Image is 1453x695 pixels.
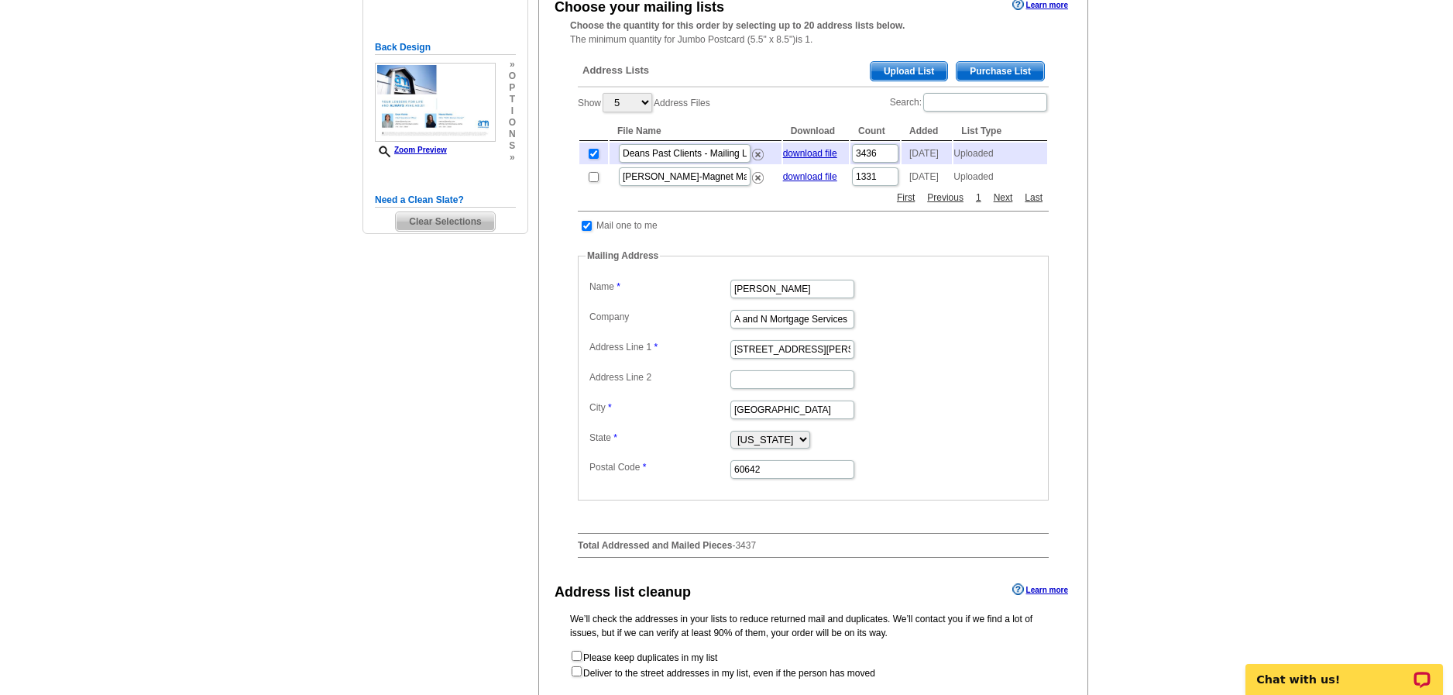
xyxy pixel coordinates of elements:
[589,370,729,384] label: Address Line 2
[375,40,516,55] h5: Back Design
[578,91,710,114] label: Show Address Files
[570,649,1056,680] form: Please keep duplicates in my list Deliver to the street addresses in my list, even if the person ...
[375,146,447,154] a: Zoom Preview
[589,460,729,474] label: Postal Code
[555,582,691,603] div: Address list cleanup
[1235,646,1453,695] iframe: LiveChat chat widget
[902,166,952,188] td: [DATE]
[902,122,952,141] th: Added
[953,166,1047,188] td: Uploaded
[953,122,1047,141] th: List Type
[570,612,1056,640] p: We’ll check the addresses in your lists to reduce returned mail and duplicates. We’ll contact you...
[990,191,1017,205] a: Next
[589,310,729,324] label: Company
[509,152,516,163] span: »
[509,94,516,105] span: t
[610,122,781,141] th: File Name
[589,401,729,415] label: City
[890,91,1049,113] label: Search:
[589,340,729,354] label: Address Line 1
[1012,583,1068,596] a: Learn more
[1021,191,1046,205] a: Last
[783,122,849,141] th: Download
[783,148,837,159] a: download file
[539,19,1087,46] div: The minimum quantity for Jumbo Postcard (5.5" x 8.5")is 1.
[596,218,658,233] td: Mail one to me
[902,143,952,164] td: [DATE]
[570,50,1056,570] div: -
[570,20,905,31] strong: Choose the quantity for this order by selecting up to 20 address lists below.
[589,280,729,294] label: Name
[509,82,516,94] span: p
[783,171,837,182] a: download file
[893,191,919,205] a: First
[871,62,947,81] span: Upload List
[923,191,967,205] a: Previous
[509,105,516,117] span: i
[752,146,764,157] a: Remove this list
[957,62,1044,81] span: Purchase List
[509,59,516,71] span: »
[578,540,732,551] strong: Total Addressed and Mailed Pieces
[396,212,494,231] span: Clear Selections
[752,172,764,184] img: delete.png
[509,117,516,129] span: o
[850,122,900,141] th: Count
[735,540,756,551] span: 3437
[509,71,516,82] span: o
[923,93,1047,112] input: Search:
[375,193,516,208] h5: Need a Clean Slate?
[509,129,516,140] span: n
[509,140,516,152] span: s
[586,249,660,263] legend: Mailing Address
[582,64,649,77] span: Address Lists
[589,431,729,445] label: State
[752,169,764,180] a: Remove this list
[375,63,496,143] img: small-thumb.jpg
[752,149,764,160] img: delete.png
[953,143,1047,164] td: Uploaded
[972,191,985,205] a: 1
[603,93,652,112] select: ShowAddress Files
